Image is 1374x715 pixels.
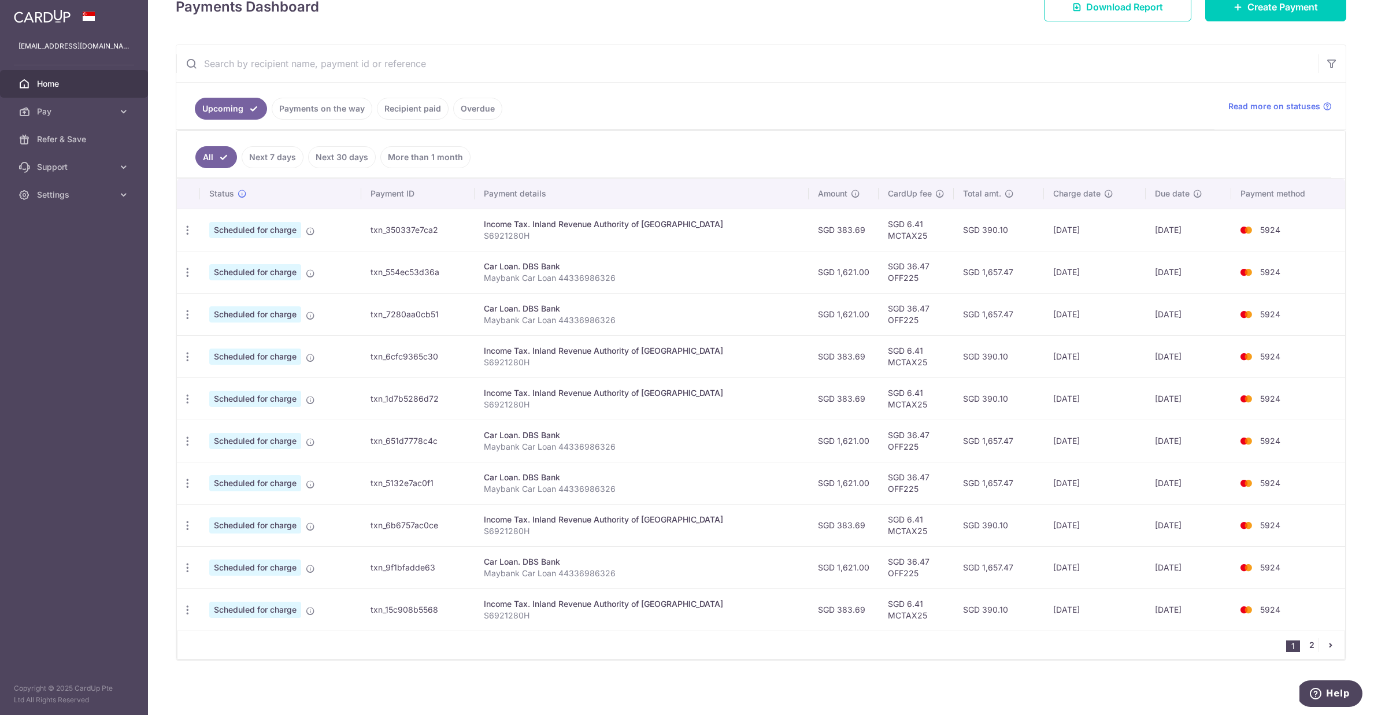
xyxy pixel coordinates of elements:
td: SGD 6.41 MCTAX25 [879,377,954,420]
td: [DATE] [1044,588,1146,631]
td: SGD 383.69 [809,504,879,546]
div: Car Loan. DBS Bank [484,429,799,441]
span: 5924 [1260,394,1280,403]
li: 1 [1286,640,1300,652]
td: SGD 36.47 OFF225 [879,462,954,504]
img: Bank Card [1235,350,1258,364]
td: [DATE] [1044,546,1146,588]
p: S6921280H [484,357,799,368]
td: SGD 36.47 OFF225 [879,293,954,335]
img: Bank Card [1235,308,1258,321]
div: Income Tax. Inland Revenue Authority of [GEOGRAPHIC_DATA] [484,218,799,230]
span: 5924 [1260,351,1280,361]
iframe: Opens a widget where you can find more information [1299,680,1362,709]
td: SGD 1,621.00 [809,546,879,588]
td: SGD 1,657.47 [954,293,1044,335]
span: Scheduled for charge [209,264,301,280]
span: 5924 [1260,520,1280,530]
span: Scheduled for charge [209,517,301,534]
p: Maybank Car Loan 44336986326 [484,483,799,495]
td: txn_554ec53d36a [361,251,475,293]
p: S6921280H [484,230,799,242]
td: [DATE] [1044,377,1146,420]
span: Charge date [1053,188,1101,199]
td: SGD 390.10 [954,209,1044,251]
td: txn_350337e7ca2 [361,209,475,251]
td: SGD 383.69 [809,335,879,377]
td: [DATE] [1146,588,1231,631]
p: Maybank Car Loan 44336986326 [484,441,799,453]
nav: pager [1286,631,1345,659]
td: [DATE] [1146,251,1231,293]
td: SGD 1,657.47 [954,546,1044,588]
span: Home [37,78,113,90]
td: SGD 1,657.47 [954,251,1044,293]
img: Bank Card [1235,223,1258,237]
td: SGD 6.41 MCTAX25 [879,335,954,377]
img: Bank Card [1235,561,1258,575]
span: Scheduled for charge [209,306,301,323]
span: 5924 [1260,562,1280,572]
td: SGD 6.41 MCTAX25 [879,588,954,631]
span: Read more on statuses [1228,101,1320,112]
td: txn_9f1bfadde63 [361,546,475,588]
p: S6921280H [484,525,799,537]
span: 5924 [1260,225,1280,235]
div: Income Tax. Inland Revenue Authority of [GEOGRAPHIC_DATA] [484,598,799,610]
span: Scheduled for charge [209,391,301,407]
td: SGD 1,621.00 [809,251,879,293]
td: txn_5132e7ac0f1 [361,462,475,504]
p: Maybank Car Loan 44336986326 [484,272,799,284]
span: Total amt. [963,188,1001,199]
a: Next 30 days [308,146,376,168]
span: Pay [37,106,113,117]
td: [DATE] [1146,546,1231,588]
td: SGD 36.47 OFF225 [879,546,954,588]
td: txn_6cfc9365c30 [361,335,475,377]
span: Refer & Save [37,134,113,145]
td: [DATE] [1146,335,1231,377]
td: SGD 1,621.00 [809,293,879,335]
a: 2 [1305,638,1319,652]
td: [DATE] [1146,377,1231,420]
a: All [195,146,237,168]
p: Maybank Car Loan 44336986326 [484,568,799,579]
td: [DATE] [1146,420,1231,462]
td: SGD 1,621.00 [809,462,879,504]
td: txn_1d7b5286d72 [361,377,475,420]
td: txn_15c908b5568 [361,588,475,631]
span: Scheduled for charge [209,602,301,618]
div: Car Loan. DBS Bank [484,261,799,272]
span: 5924 [1260,309,1280,319]
td: SGD 390.10 [954,335,1044,377]
span: CardUp fee [888,188,932,199]
td: SGD 6.41 MCTAX25 [879,209,954,251]
img: Bank Card [1235,603,1258,617]
a: Recipient paid [377,98,449,120]
td: [DATE] [1044,293,1146,335]
div: Income Tax. Inland Revenue Authority of [GEOGRAPHIC_DATA] [484,514,799,525]
td: SGD 383.69 [809,588,879,631]
img: Bank Card [1235,392,1258,406]
td: [DATE] [1044,251,1146,293]
input: Search by recipient name, payment id or reference [176,45,1318,82]
span: 5924 [1260,267,1280,277]
span: Scheduled for charge [209,349,301,365]
td: SGD 1,657.47 [954,420,1044,462]
td: [DATE] [1146,209,1231,251]
td: SGD 1,621.00 [809,420,879,462]
td: txn_6b6757ac0ce [361,504,475,546]
td: [DATE] [1044,504,1146,546]
td: [DATE] [1044,420,1146,462]
span: Scheduled for charge [209,560,301,576]
div: Car Loan. DBS Bank [484,472,799,483]
td: [DATE] [1044,335,1146,377]
a: Next 7 days [242,146,303,168]
div: Car Loan. DBS Bank [484,303,799,314]
img: Bank Card [1235,434,1258,448]
td: SGD 1,657.47 [954,462,1044,504]
span: Status [209,188,234,199]
img: Bank Card [1235,476,1258,490]
span: Due date [1155,188,1190,199]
